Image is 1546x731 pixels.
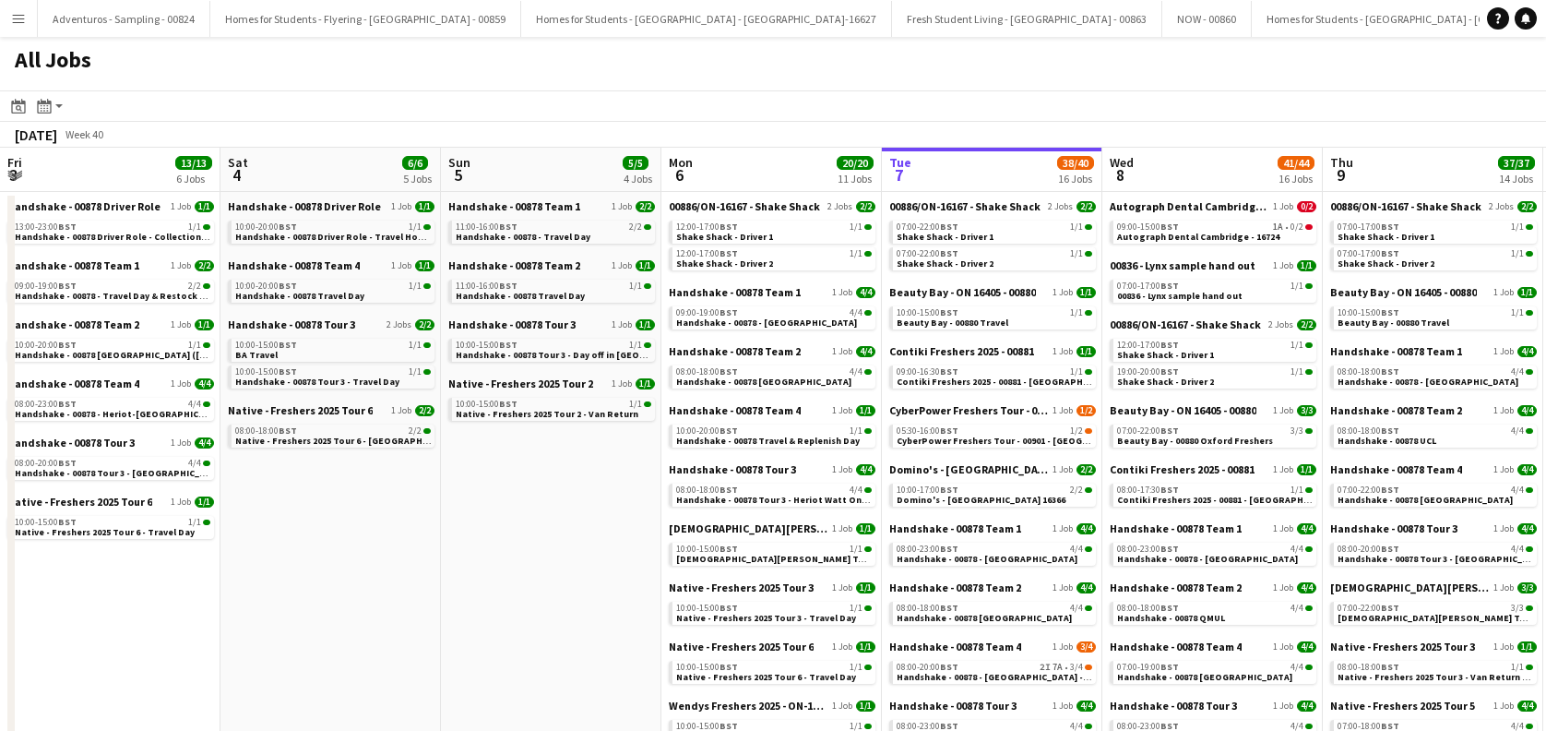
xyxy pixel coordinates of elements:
a: Handshake - 00878 Team 11 Job4/4 [669,285,875,299]
a: 10:00-15:00BST1/1BA Travel [235,339,431,360]
span: 1 Job [1493,346,1514,357]
span: 00886/ON-16167 - Shake Shack [669,199,820,213]
span: 1 Job [612,201,632,212]
span: Beauty Bay - ON 16405 - 00880 [1330,285,1477,299]
span: 4/4 [1517,405,1537,416]
span: Handshake - 00878 - Leicester [676,317,857,329]
a: 00886/ON-16167 - Shake Shack2 Jobs2/2 [1330,199,1537,213]
a: Native - Freshers 2025 Tour 61 Job2/2 [228,403,434,417]
a: 07:00-22:00BST1/1Shake Shack - Driver 2 [897,247,1092,269]
a: 08:00-18:00BST4/4Handshake - 00878 [GEOGRAPHIC_DATA] [676,365,872,387]
span: Handshake - 00878 - Travel Day [456,231,590,243]
span: Handshake - 00878 Driver Role - Travel Home [235,231,432,243]
div: Beauty Bay - ON 16405 - 008801 Job3/307:00-22:00BST3/3Beauty Bay - 00880 Oxford Freshers [1110,403,1316,462]
span: Shake Shack - Driver 1 [897,231,993,243]
span: Beauty Bay - ON 16405 - 00880 [889,285,1036,299]
div: 00886/ON-16167 - Shake Shack2 Jobs2/207:00-22:00BST1/1Shake Shack - Driver 107:00-22:00BST1/1Shak... [889,199,1096,285]
span: Contiki Freshers 2025 - 00881 [889,344,1034,358]
a: Handshake - 00878 Driver Role1 Job1/1 [228,199,434,213]
span: 1/1 [636,378,655,389]
span: CyberPower Freshers Tour - 00901 [889,403,1049,417]
a: 07:00-17:00BST1/1Shake Shack - Driver 1 [1338,221,1533,242]
a: Handshake - 00878 Team 21 Job1/1 [7,318,214,331]
span: Handshake - 00878 Team 2 [1330,403,1462,417]
span: BST [1381,221,1399,233]
span: Contiki Freshers 2025 - 00881 - University of Cambridge [897,376,1122,388]
span: BST [719,306,738,318]
span: 00836 - Lynx sample hand out [1117,290,1243,302]
a: Handshake - 00878 Team 21 Job1/1 [448,258,655,272]
a: Handshake - 00878 Team 11 Job2/2 [7,258,214,272]
span: 1 Job [391,201,411,212]
span: Handshake - 00878 - Manchester Metropolitan University [1338,376,1518,388]
span: 4/4 [856,287,875,298]
span: 2/2 [415,319,434,330]
span: 07:00-22:00 [897,249,958,258]
span: 10:00-15:00 [235,367,297,377]
div: Handshake - 00878 Team 41 Job1/110:00-20:00BST1/1Handshake - 00878 Travel Day [228,258,434,318]
div: Handshake - 00878 Team 11 Job4/409:00-19:00BST4/4Handshake - 00878 - [GEOGRAPHIC_DATA] [669,285,875,344]
span: 2/2 [629,222,642,232]
span: Shake Shack - Driver 2 [1338,258,1434,270]
span: Handshake - 00878 Team 1 [7,258,139,272]
span: 1/1 [1511,249,1524,258]
div: Native - Freshers 2025 Tour 61 Job2/208:00-18:00BST2/2Native - Freshers 2025 Tour 6 - [GEOGRAPHIC... [228,403,434,451]
a: Handshake - 00878 Tour 31 Job1/1 [448,318,655,331]
div: Handshake - 00878 Team 11 Job2/211:00-16:00BST2/2Handshake - 00878 - Travel Day [448,199,655,258]
a: 00886/ON-16167 - Shake Shack2 Jobs2/2 [669,199,875,213]
span: Native - Freshers 2025 Tour 6 [228,403,373,417]
span: 2 Jobs [827,201,852,212]
a: 00886/ON-16167 - Shake Shack2 Jobs2/2 [1110,318,1316,331]
span: 10:00-20:00 [15,341,77,350]
span: 2 Jobs [386,319,411,330]
span: Beauty Bay - ON 16405 - 00880 [1110,403,1256,417]
span: 1 Job [1273,260,1293,271]
span: BST [940,365,958,377]
span: 4/4 [1517,346,1537,357]
span: Shake Shack - Driver 2 [1117,376,1214,388]
span: Handshake - 00878 - Heriot-Watt University On Site Day [15,408,282,420]
span: Handshake - 00878 Team 1 [1330,344,1462,358]
span: 00886/ON-16167 - Shake Shack [1110,318,1261,331]
span: 0/2 [1297,201,1316,212]
a: 08:00-18:00BST4/4Handshake - 00878 - [GEOGRAPHIC_DATA] [1338,365,1533,387]
a: Handshake - 00878 Driver Role1 Job1/1 [7,199,214,213]
span: 00886/ON-16167 - Shake Shack [1330,199,1481,213]
span: 1 Job [612,319,632,330]
div: 00886/ON-16167 - Shake Shack2 Jobs2/207:00-17:00BST1/1Shake Shack - Driver 107:00-17:00BST1/1Shak... [1330,199,1537,285]
span: 2/2 [1517,201,1537,212]
span: 1 Job [832,405,852,416]
a: 00886/ON-16167 - Shake Shack2 Jobs2/2 [889,199,1096,213]
div: • [1117,222,1313,232]
span: BST [279,221,297,233]
span: 10:00-20:00 [235,282,297,291]
span: Handshake - 00878 Travel Day [235,290,364,302]
span: 1 Job [391,405,411,416]
div: Handshake - 00878 Tour 32 Jobs2/210:00-15:00BST1/1BA Travel10:00-15:00BST1/1Handshake - 00878 Tou... [228,318,434,403]
span: 08:00-18:00 [1338,367,1399,377]
span: Autograph Dental Cambridge - 16724 [1117,231,1279,243]
a: 12:00-17:00BST1/1Shake Shack - Driver 1 [676,221,872,242]
span: BST [499,339,517,351]
span: 1/1 [1511,222,1524,232]
span: Handshake - 00878 Team 4 [7,377,139,390]
span: BST [719,365,738,377]
a: 08:00-18:00BST4/4Handshake - 00878 UCL [1338,425,1533,446]
span: BST [279,365,297,377]
span: 1/1 [1511,308,1524,318]
span: 2/2 [1076,201,1096,212]
span: 08:00-18:00 [235,426,297,436]
span: BST [940,306,958,318]
a: Handshake - 00878 Team 41 Job1/1 [669,403,875,417]
div: Handshake - 00878 Team 21 Job1/110:00-20:00BST1/1Handshake - 00878 [GEOGRAPHIC_DATA] ([GEOGRAPHIC... [7,318,214,377]
a: Handshake - 00878 Team 41 Job4/4 [7,377,214,390]
a: 08:00-23:00BST4/4Handshake - 00878 - Heriot-[GEOGRAPHIC_DATA] On Site Day [15,398,210,419]
span: 2/2 [409,426,422,436]
span: Native - Freshers 2025 Tour 2 [448,377,593,390]
span: 2/2 [415,405,434,416]
div: Contiki Freshers 2025 - 008811 Job1/109:00-16:30BST1/1Contiki Freshers 2025 - 00881 - [GEOGRAPHIC... [889,344,1096,403]
a: 11:00-16:00BST1/1Handshake - 00878 Travel Day [456,280,651,301]
div: Autograph Dental Cambridge - 167241 Job0/209:00-15:00BST1A•0/2Autograph Dental Cambridge - 16724 [1110,199,1316,258]
span: 4/4 [856,346,875,357]
span: Handshake - 00878 - Travel Day & Restock Day [15,290,216,302]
